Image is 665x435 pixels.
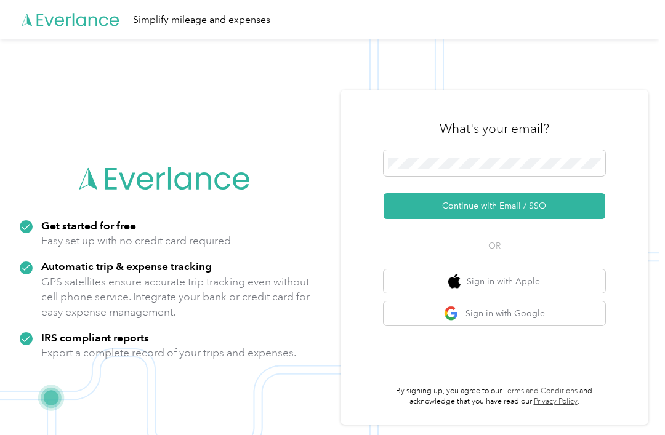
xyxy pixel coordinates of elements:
[384,193,605,219] button: Continue with Email / SSO
[473,239,516,252] span: OR
[41,260,212,273] strong: Automatic trip & expense tracking
[41,331,149,344] strong: IRS compliant reports
[384,386,605,407] p: By signing up, you agree to our and acknowledge that you have read our .
[41,274,310,320] p: GPS satellites ensure accurate trip tracking even without cell phone service. Integrate your bank...
[534,397,578,406] a: Privacy Policy
[448,274,461,289] img: apple logo
[41,345,296,361] p: Export a complete record of your trips and expenses.
[41,219,136,232] strong: Get started for free
[384,301,605,325] button: google logoSign in with Google
[440,120,549,137] h3: What's your email?
[504,386,578,396] a: Terms and Conditions
[41,233,231,249] p: Easy set up with no credit card required
[444,306,459,321] img: google logo
[133,12,270,28] div: Simplify mileage and expenses
[384,269,605,293] button: apple logoSign in with Apple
